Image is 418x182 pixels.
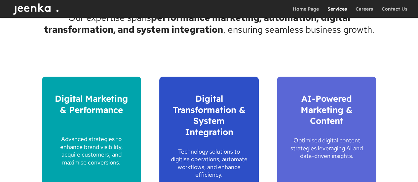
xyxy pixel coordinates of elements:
[44,11,350,36] strong: performance marketing, automation, digital transformation, and system integration
[356,7,373,18] a: Careers
[55,93,128,115] span: Digital Marketing & Performance
[382,7,407,18] a: Contact Us
[301,93,353,127] span: AI-Powered Marketing & Content
[169,148,248,179] p: Technology solutions to digitise operations, automate workflows, and enhance efficiency.
[52,135,131,166] p: Advanced strategies to enhance brand visibility, acquire customers, and maximise conversions.
[42,12,376,36] p: Our expertise spans , ensuring seamless business growth.
[172,93,245,137] span: Digital Transformation & System Integration
[327,7,347,18] a: Services
[287,136,366,160] p: Optimised digital content strategies leveraging AI and data-driven insights.
[293,7,319,18] a: Home Page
